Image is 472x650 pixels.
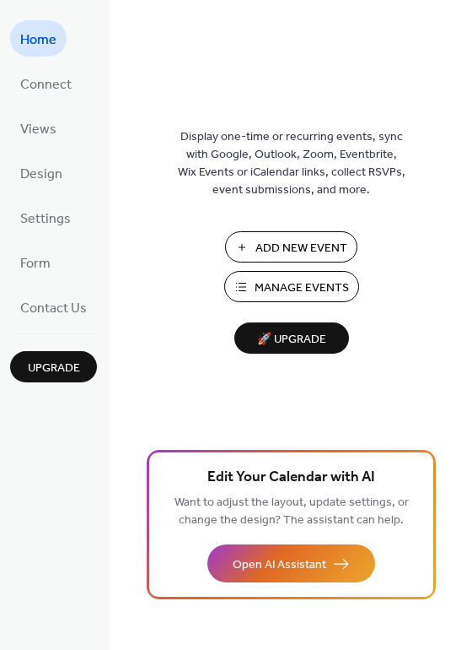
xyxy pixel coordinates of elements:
[178,128,405,199] span: Display one-time or recurring events, sync with Google, Outlook, Zoom, Eventbrite, Wix Events or ...
[255,240,347,257] span: Add New Event
[233,556,326,574] span: Open AI Assistant
[10,244,61,280] a: Form
[20,206,71,232] span: Settings
[244,328,339,351] span: 🚀 Upgrade
[10,20,67,57] a: Home
[234,322,349,354] button: 🚀 Upgrade
[10,199,81,236] a: Settings
[10,289,97,325] a: Contact Us
[10,110,67,146] a: Views
[225,231,357,263] button: Add New Event
[20,161,62,187] span: Design
[255,279,349,297] span: Manage Events
[174,491,409,532] span: Want to adjust the layout, update settings, or change the design? The assistant can help.
[207,466,375,490] span: Edit Your Calendar with AI
[10,351,97,382] button: Upgrade
[20,295,87,322] span: Contact Us
[28,360,80,377] span: Upgrade
[20,27,56,53] span: Home
[20,251,51,277] span: Form
[20,72,72,98] span: Connect
[20,116,56,143] span: Views
[10,154,72,191] a: Design
[10,65,82,101] a: Connect
[224,271,359,302] button: Manage Events
[207,544,375,582] button: Open AI Assistant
